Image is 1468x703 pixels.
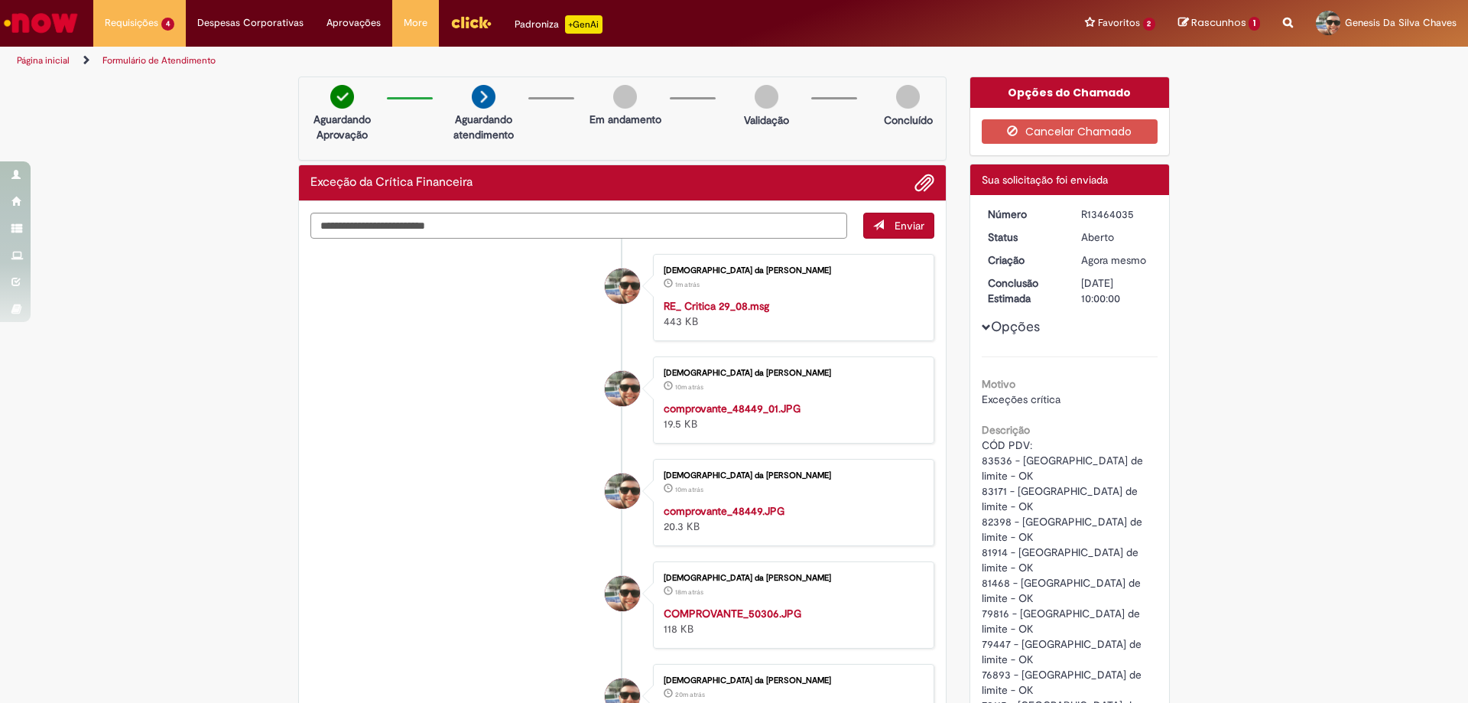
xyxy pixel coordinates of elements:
[1143,18,1156,31] span: 2
[675,280,700,289] time: 29/08/2025 18:43:21
[447,112,521,142] p: Aguardando atendimento
[675,382,703,392] time: 29/08/2025 18:34:14
[1178,16,1260,31] a: Rascunhos
[896,85,920,109] img: img-circle-grey.png
[1081,207,1152,222] div: R13464035
[976,229,1070,245] dt: Status
[664,298,918,329] div: 443 KB
[664,299,769,313] a: RE_ Critica 29_08.msg
[664,574,918,583] div: [DEMOGRAPHIC_DATA] da [PERSON_NAME]
[675,690,705,699] time: 29/08/2025 18:24:07
[675,280,700,289] span: 1m atrás
[105,15,158,31] span: Requisições
[664,369,918,378] div: [DEMOGRAPHIC_DATA] da [PERSON_NAME]
[664,607,801,620] a: COMPROVANTE_50306.JPG
[2,8,80,38] img: ServiceNow
[605,576,640,611] div: Genesis da Silva Chaves
[326,15,381,31] span: Aprovações
[197,15,304,31] span: Despesas Corporativas
[675,485,703,494] time: 29/08/2025 18:34:14
[1081,252,1152,268] div: 29/08/2025 18:43:23
[613,85,637,109] img: img-circle-grey.png
[982,392,1060,406] span: Exceções crítica
[976,207,1070,222] dt: Número
[914,173,934,193] button: Adicionar anexos
[675,382,703,392] span: 10m atrás
[1249,17,1260,31] span: 1
[404,15,427,31] span: More
[664,266,918,275] div: [DEMOGRAPHIC_DATA] da [PERSON_NAME]
[102,54,216,67] a: Formulário de Atendimento
[664,504,784,518] a: comprovante_48449.JPG
[755,85,778,109] img: img-circle-grey.png
[11,47,967,75] ul: Trilhas de página
[450,11,492,34] img: click_logo_yellow_360x200.png
[310,176,473,190] h2: Exceção da Crítica Financeira Histórico de tíquete
[982,377,1015,391] b: Motivo
[675,587,703,597] time: 29/08/2025 18:26:28
[515,15,602,34] div: Padroniza
[589,112,661,127] p: Em andamento
[664,471,918,480] div: [DEMOGRAPHIC_DATA] da [PERSON_NAME]
[664,503,918,534] div: 20.3 KB
[605,371,640,406] div: Genesis da Silva Chaves
[310,213,847,239] textarea: Digite sua mensagem aqui...
[664,606,918,636] div: 118 KB
[895,219,924,233] span: Enviar
[976,275,1070,306] dt: Conclusão Estimada
[472,85,495,109] img: arrow-next.png
[330,85,354,109] img: check-circle-green.png
[161,18,174,31] span: 4
[744,112,789,128] p: Validação
[863,213,934,239] button: Enviar
[1081,253,1146,267] time: 29/08/2025 18:43:23
[664,402,801,415] a: comprovante_48449_01.JPG
[884,112,933,128] p: Concluído
[675,485,703,494] span: 10m atrás
[1098,15,1140,31] span: Favoritos
[970,77,1170,108] div: Opções do Chamado
[1345,16,1457,29] span: Genesis Da Silva Chaves
[1081,275,1152,306] div: [DATE] 10:00:00
[976,252,1070,268] dt: Criação
[675,587,703,597] span: 18m atrás
[664,676,918,685] div: [DEMOGRAPHIC_DATA] da [PERSON_NAME]
[675,690,705,699] span: 20m atrás
[305,112,379,142] p: Aguardando Aprovação
[982,119,1158,144] button: Cancelar Chamado
[17,54,70,67] a: Página inicial
[1191,15,1246,30] span: Rascunhos
[565,15,602,34] p: +GenAi
[1081,229,1152,245] div: Aberto
[664,401,918,431] div: 19.5 KB
[605,269,640,304] div: Genesis da Silva Chaves
[982,173,1108,187] span: Sua solicitação foi enviada
[982,423,1030,437] b: Descrição
[605,474,640,509] div: Genesis da Silva Chaves
[1081,253,1146,267] span: Agora mesmo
